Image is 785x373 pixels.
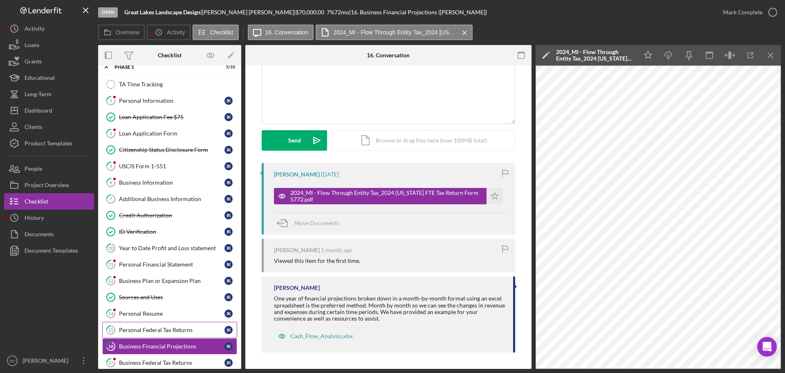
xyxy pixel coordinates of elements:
[102,289,237,305] a: Sources and UsesIK
[102,322,237,338] a: 15Personal Federal Tax ReturnsIK
[274,285,320,291] div: [PERSON_NAME]
[124,9,202,16] div: |
[108,344,114,349] tspan: 16
[108,278,113,283] tspan: 12
[274,258,360,264] div: Viewed this item for the first time.
[4,86,94,102] button: Long-Term
[262,130,327,151] button: Send
[224,359,233,367] div: I K
[25,135,72,154] div: Product Templates
[4,37,94,53] button: Loans
[349,9,487,16] div: | 16. Business Financial Projections ([PERSON_NAME])
[158,52,182,59] div: Checklist
[25,20,45,39] div: Activity
[108,327,113,332] tspan: 15
[224,146,233,154] div: I K
[102,273,237,289] a: 12Business Plan or Expansion PlanIK
[274,295,505,321] div: One year of financial projections broken down in a month-by-month format using an excel spreadshe...
[98,25,145,40] button: Overview
[108,360,114,365] tspan: 17
[224,326,233,334] div: I K
[290,190,482,203] div: 2024_MI - Flow Through Entity Tax_2024 [US_STATE] FTE Tax Return Form 5772.pdf
[116,29,139,36] label: Overview
[723,4,763,20] div: Mark Complete
[296,9,327,16] div: $70,000.00
[119,196,224,202] div: Additional Business Information
[202,9,296,16] div: [PERSON_NAME] [PERSON_NAME] |
[4,119,94,135] button: Clients
[210,29,233,36] label: Checklist
[110,196,112,201] tspan: 7
[316,25,473,40] button: 2024_MI - Flow Through Entity Tax_2024 [US_STATE] FTE Tax Return Form 5772.pdf
[102,355,237,371] a: 17Business Federal Tax ReturnsIK
[265,29,309,36] label: 16. Conversation
[124,9,200,16] b: Great Lakes Landscape Design
[119,245,224,251] div: Year to Date Profit and Loss statement
[4,70,94,86] a: Educational
[119,179,224,186] div: Business Information
[224,310,233,318] div: I K
[108,311,114,316] tspan: 14
[220,65,235,70] div: 5 / 33
[25,119,42,137] div: Clients
[119,327,224,333] div: Personal Federal Tax Returns
[4,226,94,242] button: Documents
[147,25,190,40] button: Activity
[119,163,224,170] div: USCIS Form 1-551
[102,93,237,109] a: 1Personal InformationIK
[25,193,48,212] div: Checklist
[224,342,233,350] div: I K
[108,262,113,267] tspan: 11
[4,53,94,70] button: Grants
[114,65,215,70] div: Phase 1
[119,212,224,219] div: Credit Authorization
[4,20,94,37] button: Activity
[25,226,54,244] div: Documents
[110,180,112,185] tspan: 6
[4,242,94,259] button: Document Templates
[119,81,237,88] div: TA Time Tracking
[334,9,349,16] div: 72 mo
[102,240,237,256] a: 10Year to Date Profit and Loss statementIK
[119,130,224,137] div: Loan Application Form
[25,161,42,179] div: People
[224,162,233,170] div: I K
[224,277,233,285] div: I K
[333,29,456,36] label: 2024_MI - Flow Through Entity Tax_2024 [US_STATE] FTE Tax Return Form 5772.pdf
[715,4,781,20] button: Mark Complete
[4,135,94,151] button: Product Templates
[102,256,237,273] a: 11Personal Financial StatementIK
[9,359,15,363] text: BD
[288,130,301,151] div: Send
[274,328,357,344] button: Cash_Flow_Analysis.xlsx
[327,9,334,16] div: 7 %
[4,193,94,210] a: Checklist
[224,228,233,236] div: I K
[4,177,94,193] button: Project Overview
[25,70,55,88] div: Educational
[110,131,112,136] tspan: 3
[102,305,237,322] a: 14Personal ResumeIK
[25,210,44,228] div: History
[367,52,410,59] div: 16. Conversation
[25,53,42,72] div: Grants
[119,294,224,301] div: Sources and Uses
[4,210,94,226] a: History
[98,7,118,18] div: Open
[25,37,39,55] div: Loans
[119,310,224,317] div: Personal Resume
[4,161,94,177] button: People
[102,174,237,191] a: 6Business InformationIK
[224,113,233,121] div: I K
[224,195,233,203] div: I K
[102,125,237,142] a: 3Loan Application FormIK
[274,171,320,178] div: [PERSON_NAME]
[119,228,224,235] div: ID Verification
[556,49,634,62] div: 2024_MI - Flow Through Entity Tax_2024 [US_STATE] FTE Tax Return Form 5772.pdf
